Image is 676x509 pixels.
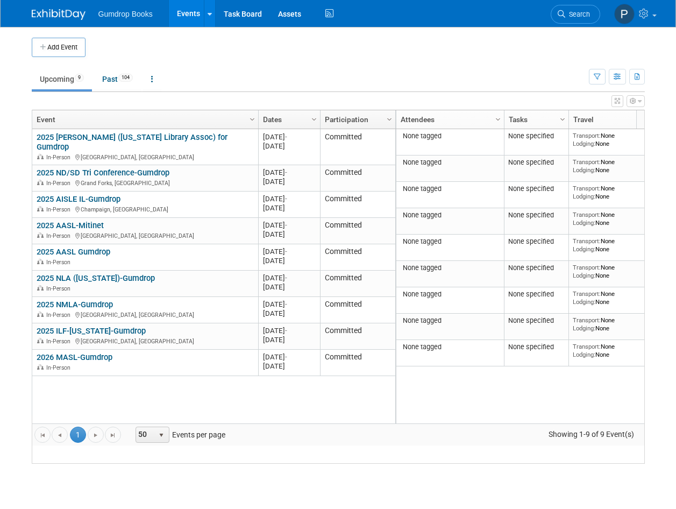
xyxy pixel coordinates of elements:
[37,310,253,319] div: [GEOGRAPHIC_DATA], [GEOGRAPHIC_DATA]
[573,158,601,166] span: Transport:
[263,273,315,282] div: [DATE]
[325,110,388,129] a: Participation
[614,4,635,24] img: Pam Fitzgerald
[263,132,315,142] div: [DATE]
[37,206,44,211] img: In-Person Event
[573,245,595,253] span: Lodging:
[88,427,104,443] a: Go to the next page
[105,427,121,443] a: Go to the last page
[246,110,258,126] a: Column Settings
[46,154,74,161] span: In-Person
[263,194,315,203] div: [DATE]
[263,142,315,151] div: [DATE]
[285,248,287,256] span: -
[46,285,74,292] span: In-Person
[263,168,315,177] div: [DATE]
[320,271,395,297] td: Committed
[263,300,315,309] div: [DATE]
[400,343,500,351] div: None tagged
[285,274,287,282] span: -
[557,110,568,126] a: Column Settings
[285,300,287,308] span: -
[263,335,315,344] div: [DATE]
[285,221,287,229] span: -
[573,264,650,279] div: None None
[46,364,74,371] span: In-Person
[37,259,44,264] img: In-Person Event
[573,166,595,174] span: Lodging:
[320,323,395,350] td: Committed
[401,110,497,129] a: Attendees
[573,290,650,306] div: None None
[263,282,315,292] div: [DATE]
[565,10,590,18] span: Search
[122,427,236,443] span: Events per page
[508,264,564,272] div: None specified
[573,343,650,358] div: None None
[285,168,287,176] span: -
[263,230,315,239] div: [DATE]
[573,351,595,358] span: Lodging:
[37,352,112,362] a: 2026 MASL-Gumdrop
[508,290,564,299] div: None specified
[263,326,315,335] div: [DATE]
[37,247,110,257] a: 2025 AASL Gumdrop
[385,115,394,124] span: Column Settings
[32,9,86,20] img: ExhibitDay
[573,264,601,271] span: Transport:
[573,237,601,245] span: Transport:
[37,178,253,187] div: Grand Forks, [GEOGRAPHIC_DATA]
[573,237,650,253] div: None None
[320,218,395,244] td: Committed
[573,219,595,227] span: Lodging:
[37,336,253,345] div: [GEOGRAPHIC_DATA], [GEOGRAPHIC_DATA]
[285,195,287,203] span: -
[52,427,68,443] a: Go to the previous page
[573,343,601,350] span: Transport:
[37,285,44,291] img: In-Person Event
[320,192,395,218] td: Committed
[263,256,315,265] div: [DATE]
[538,427,644,442] span: Showing 1-9 of 9 Event(s)
[75,74,84,82] span: 9
[46,312,74,319] span: In-Person
[558,115,567,124] span: Column Settings
[383,110,395,126] a: Column Settings
[508,132,564,140] div: None specified
[285,353,287,361] span: -
[118,74,133,82] span: 104
[310,115,318,124] span: Column Settings
[320,244,395,271] td: Committed
[573,110,647,129] a: Travel
[37,364,44,370] img: In-Person Event
[508,237,564,246] div: None specified
[157,431,166,440] span: select
[248,115,257,124] span: Column Settings
[32,38,86,57] button: Add Event
[320,129,395,165] td: Committed
[400,185,500,193] div: None tagged
[263,221,315,230] div: [DATE]
[37,232,44,238] img: In-Person Event
[400,158,500,167] div: None tagged
[136,427,154,442] span: 50
[46,180,74,187] span: In-Person
[37,152,253,161] div: [GEOGRAPHIC_DATA], [GEOGRAPHIC_DATA]
[508,343,564,351] div: None specified
[37,326,146,336] a: 2025 ILF-[US_STATE]-Gumdrop
[32,69,92,89] a: Upcoming9
[263,352,315,362] div: [DATE]
[508,158,564,167] div: None specified
[573,132,601,139] span: Transport:
[263,177,315,186] div: [DATE]
[508,211,564,220] div: None specified
[400,237,500,246] div: None tagged
[263,203,315,213] div: [DATE]
[37,231,253,240] div: [GEOGRAPHIC_DATA], [GEOGRAPHIC_DATA]
[573,140,595,147] span: Lodging:
[285,327,287,335] span: -
[320,350,395,376] td: Committed
[400,316,500,325] div: None tagged
[37,110,251,129] a: Event
[46,206,74,213] span: In-Person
